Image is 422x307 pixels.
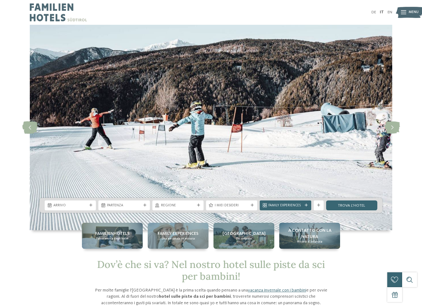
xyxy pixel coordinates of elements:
[380,10,384,14] a: IT
[282,227,338,240] span: A contatto con la natura
[248,288,306,292] a: vacanza invernale con i bambini
[371,10,376,14] a: DE
[215,203,249,208] span: I miei desideri
[159,294,231,299] strong: hotel sulle piste da sci per bambini
[30,25,392,230] img: Hotel sulle piste da sci per bambini: divertimento senza confini
[82,223,143,248] a: Hotel sulle piste da sci per bambini: divertimento senza confini Familienhotels Panoramica degli ...
[213,223,274,248] a: Hotel sulle piste da sci per bambini: divertimento senza confini [GEOGRAPHIC_DATA] Da scoprire
[236,237,252,241] span: Da scoprire
[409,10,419,15] span: Menu
[326,200,377,210] a: trova l’hotel
[268,203,302,208] span: Family Experiences
[297,240,322,244] span: Ricordi d’infanzia
[388,10,392,14] a: EN
[53,203,87,208] span: Arrivo
[161,203,195,208] span: Regione
[161,237,195,241] span: Una vacanza su misura
[107,203,141,208] span: Partenza
[95,230,130,237] span: Familienhotels
[148,223,209,248] a: Hotel sulle piste da sci per bambini: divertimento senza confini Family experiences Una vacanza s...
[97,258,325,283] span: Dov’è che si va? Nel nostro hotel sulle piste da sci per bambini!
[158,230,199,237] span: Family experiences
[222,230,266,237] span: [GEOGRAPHIC_DATA]
[279,223,340,248] a: Hotel sulle piste da sci per bambini: divertimento senza confini A contatto con la natura Ricordi...
[96,237,128,241] span: Panoramica degli hotel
